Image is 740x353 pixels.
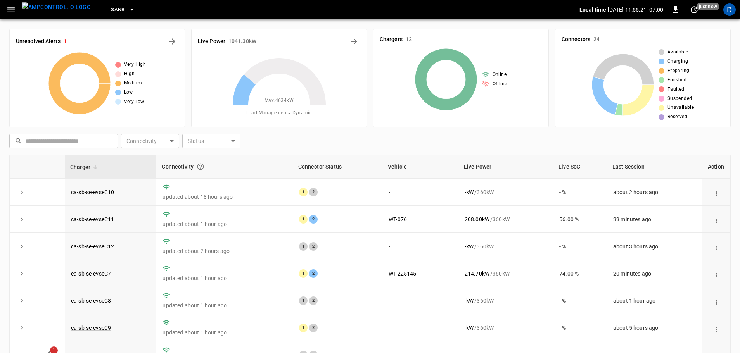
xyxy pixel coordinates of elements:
span: Charging [667,58,688,65]
div: profile-icon [723,3,736,16]
td: - [382,287,458,314]
td: 74.00 % [553,260,607,287]
td: - % [553,233,607,260]
p: updated about 1 hour ago [163,329,286,336]
button: expand row [16,322,28,334]
span: Preparing [667,67,690,75]
td: about 3 hours ago [607,233,702,260]
div: 2 [309,296,318,305]
h6: Chargers [380,35,403,44]
div: / 360 kW [465,215,547,223]
h6: Connectors [562,35,590,44]
td: 56.00 % [553,206,607,233]
p: - kW [465,188,474,196]
th: Connector Status [293,155,383,179]
th: Live Power [458,155,553,179]
span: Offline [493,80,507,88]
div: 2 [309,215,318,224]
a: ca-sb-se-evseC7 [71,270,111,277]
span: SanB [111,5,125,14]
button: expand row [16,241,28,252]
button: All Alerts [166,35,178,48]
span: just now [697,3,719,10]
div: 1 [299,324,308,332]
a: ca-sb-se-evseC8 [71,298,111,304]
span: Low [124,89,133,96]
span: Very High [124,61,146,69]
th: Action [702,155,730,179]
td: 20 minutes ago [607,260,702,287]
div: action cell options [711,270,722,277]
p: 214.70 kW [465,270,489,277]
p: updated about 1 hour ago [163,274,286,282]
td: - % [553,179,607,206]
span: Charger [70,162,100,172]
img: ampcontrol.io logo [22,2,91,12]
span: High [124,70,135,78]
span: Unavailable [667,104,694,112]
p: - kW [465,324,474,332]
div: action cell options [711,297,722,305]
td: about 2 hours ago [607,179,702,206]
div: 1 [299,296,308,305]
td: 39 minutes ago [607,206,702,233]
span: Suspended [667,95,692,103]
td: - [382,233,458,260]
p: Local time [579,6,606,14]
button: expand row [16,214,28,225]
p: updated about 1 hour ago [163,220,286,228]
h6: Unresolved Alerts [16,37,61,46]
button: expand row [16,268,28,279]
span: Reserved [667,113,687,121]
span: Very Low [124,98,144,106]
td: - % [553,314,607,341]
p: 208.00 kW [465,215,489,223]
a: ca-sb-se-evseC11 [71,216,114,222]
button: Connection between the charger and our software. [194,160,207,174]
a: ca-sb-se-evseC12 [71,243,114,250]
div: / 360 kW [465,324,547,332]
h6: 24 [593,35,600,44]
p: - kW [465,297,474,305]
span: Faulted [667,86,685,93]
p: [DATE] 11:55:21 -07:00 [608,6,663,14]
div: Connectivity [162,160,287,174]
div: 1 [299,215,308,224]
div: 2 [309,242,318,251]
div: action cell options [711,243,722,250]
td: - [382,314,458,341]
div: 2 [309,324,318,332]
td: - [382,179,458,206]
div: 1 [299,269,308,278]
span: Medium [124,79,142,87]
h6: 1 [64,37,67,46]
h6: 1041.30 kW [228,37,256,46]
button: set refresh interval [688,3,700,16]
p: - kW [465,243,474,250]
div: 2 [309,188,318,196]
span: Available [667,48,688,56]
a: ca-sb-se-evseC10 [71,189,114,195]
div: / 360 kW [465,188,547,196]
th: Live SoC [553,155,607,179]
div: action cell options [711,215,722,223]
button: expand row [16,186,28,198]
div: 1 [299,242,308,251]
h6: Live Power [198,37,225,46]
td: about 5 hours ago [607,314,702,341]
span: Online [493,71,507,79]
button: SanB [108,2,138,17]
div: / 360 kW [465,243,547,250]
span: Finished [667,76,686,84]
div: action cell options [711,188,722,196]
td: - % [553,287,607,314]
a: WT-225145 [389,270,416,277]
h6: 12 [406,35,412,44]
p: updated about 18 hours ago [163,193,286,201]
div: / 360 kW [465,270,547,277]
div: 1 [299,188,308,196]
button: expand row [16,295,28,307]
th: Vehicle [382,155,458,179]
div: action cell options [711,324,722,332]
span: Load Management = Dynamic [246,109,312,117]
